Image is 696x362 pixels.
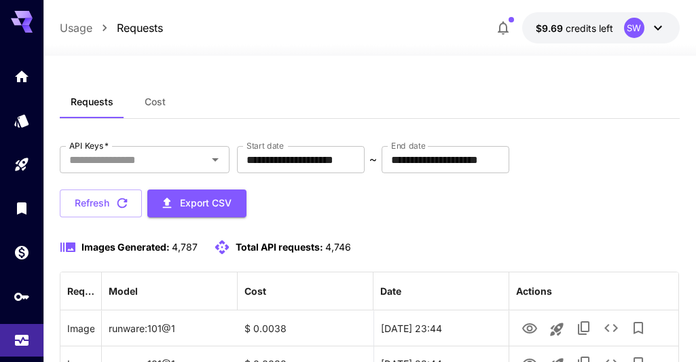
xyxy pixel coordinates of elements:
[206,150,225,169] button: Open
[522,12,680,43] button: $9.69058SW
[81,241,170,253] span: Images Generated:
[60,189,142,217] button: Refresh
[109,285,138,297] div: Model
[14,156,30,173] div: Playground
[236,241,323,253] span: Total API requests:
[625,314,652,342] button: Add to library
[369,151,377,168] p: ~
[145,96,166,108] span: Cost
[60,20,163,36] nav: breadcrumb
[543,316,570,343] button: Launch in playground
[516,285,552,297] div: Actions
[566,22,613,34] span: credits left
[67,285,96,297] div: Request
[325,241,351,253] span: 4,746
[67,311,94,346] div: Click to copy prompt
[14,288,30,305] div: API Keys
[71,96,113,108] span: Requests
[14,68,30,85] div: Home
[246,140,284,151] label: Start date
[147,189,246,217] button: Export CSV
[238,310,373,346] div: $ 0.0038
[598,314,625,342] button: See details
[536,22,566,34] span: $9.69
[244,285,266,297] div: Cost
[624,18,644,38] div: SW
[14,112,30,129] div: Models
[516,314,543,342] button: View Image
[380,285,401,297] div: Date
[69,140,109,151] label: API Keys
[14,200,30,217] div: Library
[570,314,598,342] button: Copy TaskUUID
[14,244,30,261] div: Wallet
[60,20,92,36] a: Usage
[373,310,509,346] div: 26 Aug, 2025 23:44
[102,310,238,346] div: runware:101@1
[172,241,198,253] span: 4,787
[14,332,30,349] div: Usage
[536,21,613,35] div: $9.69058
[117,20,163,36] a: Requests
[391,140,425,151] label: End date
